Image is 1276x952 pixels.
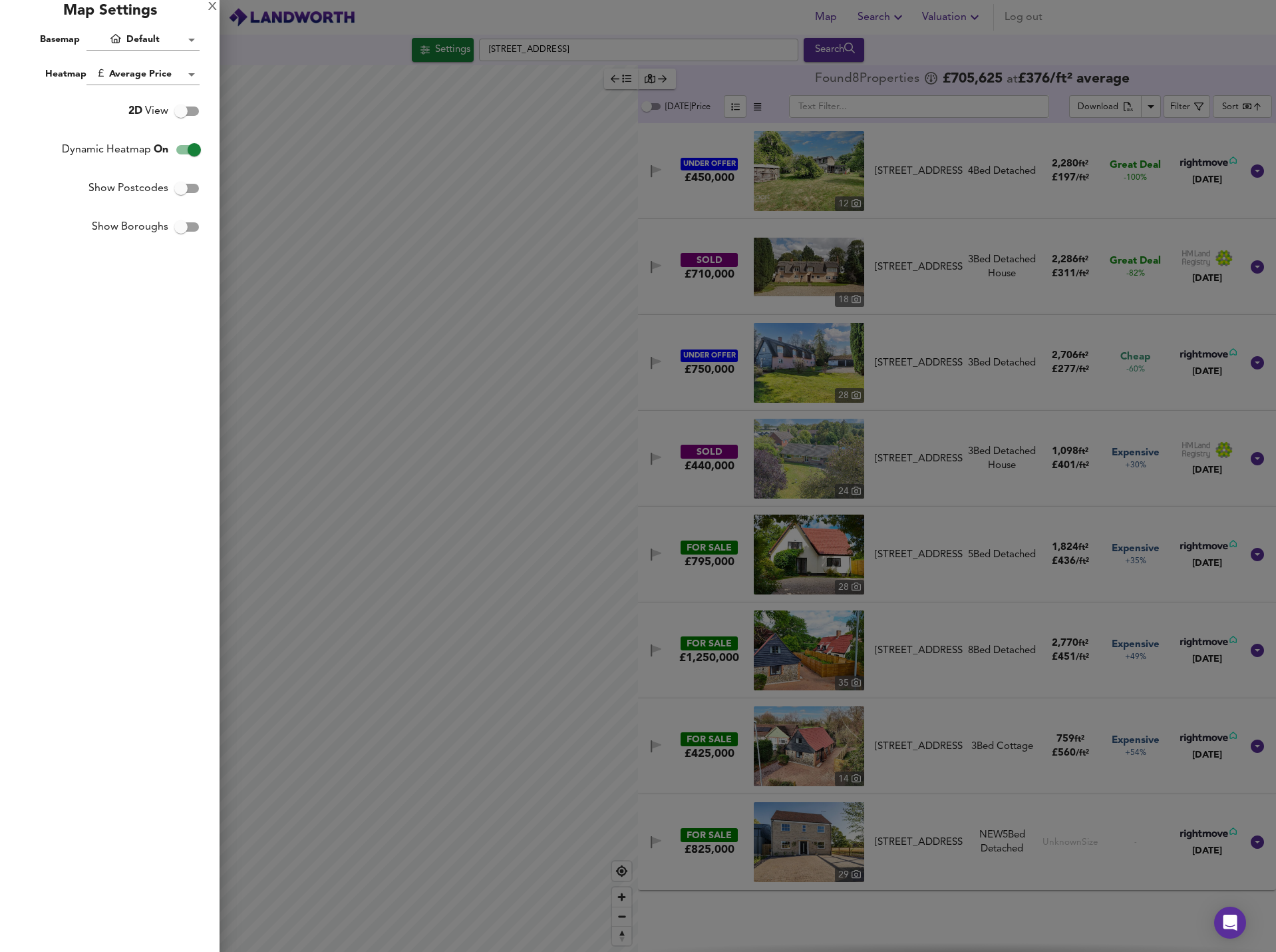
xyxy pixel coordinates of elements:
[62,142,168,158] span: Dynamic Heatmap
[128,103,168,119] span: View
[92,219,168,235] span: Show Boroughs
[88,180,168,196] span: Show Postcodes
[40,35,80,44] span: Basemap
[154,144,168,155] span: On
[45,69,86,79] span: Heatmap
[128,106,142,117] span: 2D
[208,3,217,12] div: X
[86,64,200,85] div: Average Price
[86,29,200,51] div: Default
[1214,907,1246,939] div: Open Intercom Messenger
